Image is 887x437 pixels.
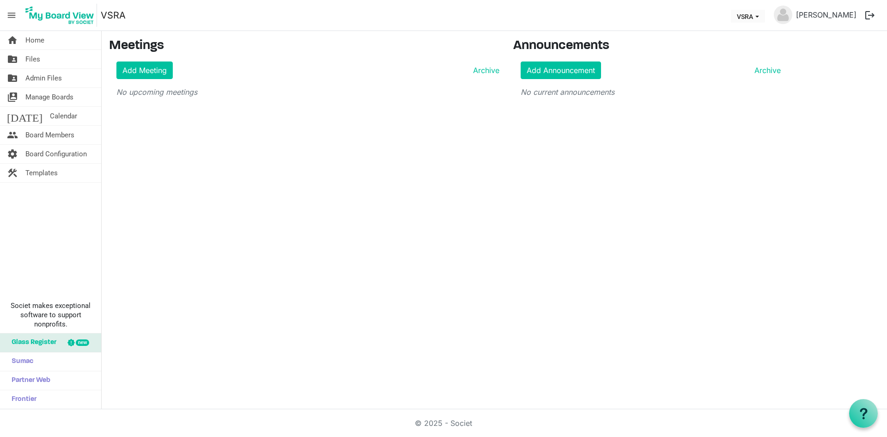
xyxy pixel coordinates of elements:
[7,69,18,87] span: folder_shared
[7,164,18,182] span: construction
[4,301,97,329] span: Societ makes exceptional software to support nonprofits.
[7,145,18,163] span: settings
[860,6,880,25] button: logout
[7,88,18,106] span: switch_account
[116,62,173,79] a: Add Meeting
[7,126,18,144] span: people
[101,6,126,25] a: VSRA
[25,50,40,68] span: Files
[751,65,781,76] a: Archive
[109,38,499,54] h3: Meetings
[774,6,792,24] img: no-profile-picture.svg
[76,339,89,346] div: new
[415,419,472,428] a: © 2025 - Societ
[469,65,499,76] a: Archive
[7,333,56,352] span: Glass Register
[513,38,788,54] h3: Announcements
[25,69,62,87] span: Admin Files
[7,352,33,371] span: Sumac
[50,107,77,125] span: Calendar
[7,50,18,68] span: folder_shared
[3,6,20,24] span: menu
[792,6,860,24] a: [PERSON_NAME]
[731,10,765,23] button: VSRA dropdownbutton
[25,31,44,49] span: Home
[7,390,36,409] span: Frontier
[521,86,781,98] p: No current announcements
[25,88,73,106] span: Manage Boards
[521,62,601,79] a: Add Announcement
[25,164,58,182] span: Templates
[116,86,499,98] p: No upcoming meetings
[7,107,43,125] span: [DATE]
[23,4,97,27] img: My Board View Logo
[7,31,18,49] span: home
[23,4,101,27] a: My Board View Logo
[7,371,50,390] span: Partner Web
[25,145,87,163] span: Board Configuration
[25,126,74,144] span: Board Members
